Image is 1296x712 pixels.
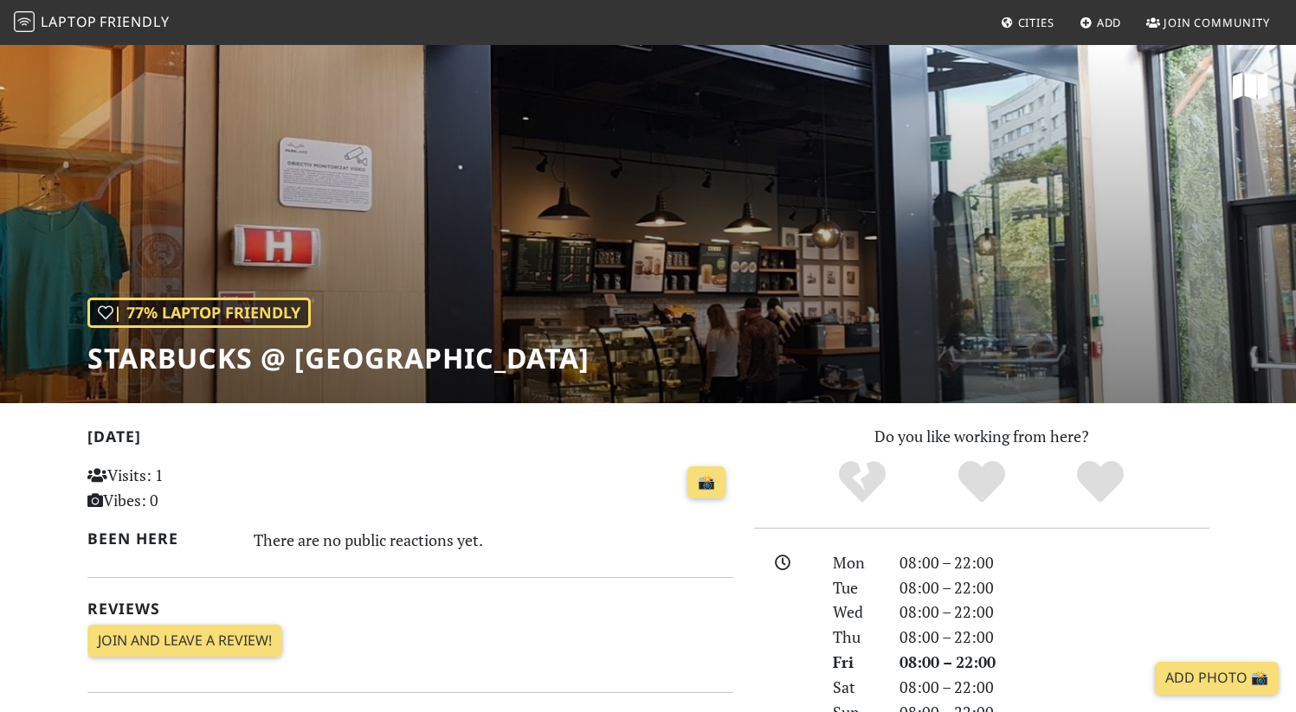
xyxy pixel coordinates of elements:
a: LaptopFriendly LaptopFriendly [14,8,170,38]
h1: Starbucks @ [GEOGRAPHIC_DATA] [87,342,590,375]
a: 📸 [687,466,725,499]
div: | 77% Laptop Friendly [87,298,311,328]
a: Join and leave a review! [87,625,282,657]
div: Thu [822,625,888,650]
div: 08:00 – 22:00 [889,575,1220,600]
p: Do you like working from here? [754,424,1209,449]
a: Add Photo 📸 [1155,662,1279,695]
a: Cities [994,7,1061,38]
div: Fri [822,650,888,675]
h2: [DATE] [87,427,733,452]
div: Sat [822,675,888,700]
div: Yes [922,459,1041,506]
div: 08:00 – 22:00 [889,550,1220,575]
div: There are no public reactions yet. [254,526,733,554]
span: Laptop [41,12,97,31]
img: LaptopFriendly [14,11,35,32]
div: Mon [822,550,888,575]
div: Definitely! [1041,459,1160,506]
div: Wed [822,600,888,625]
div: 08:00 – 22:00 [889,625,1220,650]
p: Visits: 1 Vibes: 0 [87,463,289,513]
span: Join Community [1164,15,1270,30]
div: 08:00 – 22:00 [889,600,1220,625]
span: Friendly [100,12,169,31]
span: Add [1097,15,1122,30]
div: 08:00 – 22:00 [889,675,1220,700]
a: Add [1073,7,1129,38]
div: Tue [822,575,888,600]
span: Cities [1018,15,1054,30]
h2: Reviews [87,600,733,618]
div: 08:00 – 22:00 [889,650,1220,675]
h2: Been here [87,529,234,548]
div: No [803,459,922,506]
a: Join Community [1139,7,1277,38]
